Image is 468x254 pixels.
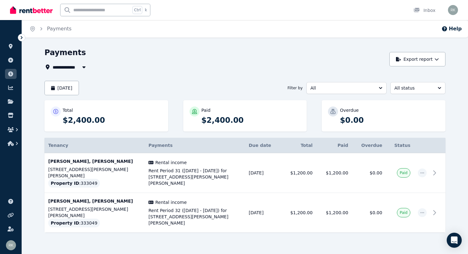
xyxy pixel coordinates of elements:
p: Total [63,107,73,113]
span: $0.00 [370,210,382,215]
td: $1,200.00 [281,193,316,233]
img: RentBetter [10,5,53,15]
th: Due date [245,138,281,153]
button: All [306,82,387,94]
span: Paid [400,170,408,175]
div: : 333049 [48,179,100,188]
span: Paid [400,210,408,215]
p: Overdue [340,107,359,113]
th: Status [386,138,414,153]
span: $0.00 [370,170,382,175]
p: Paid [201,107,211,113]
th: Total [281,138,316,153]
span: Payments [148,143,173,148]
span: Ctrl [133,6,142,14]
span: Property ID [51,180,79,186]
td: $1,200.00 [316,153,352,193]
p: [PERSON_NAME], [PERSON_NAME] [48,198,141,204]
button: [DATE] [44,81,79,95]
p: [STREET_ADDRESS][PERSON_NAME][PERSON_NAME] [48,206,141,219]
span: Rental income [155,199,187,205]
p: $0.00 [340,115,439,125]
div: Open Intercom Messenger [447,233,462,248]
div: Inbox [413,7,435,13]
th: Tenancy [44,138,145,153]
th: Overdue [352,138,386,153]
div: : 333049 [48,219,100,227]
span: Rental income [155,159,187,166]
h1: Payments [44,48,86,58]
span: Rent Period 32 ([DATE] - [DATE]) for [STREET_ADDRESS][PERSON_NAME][PERSON_NAME] [148,207,241,226]
p: $2,400.00 [201,115,301,125]
td: $1,200.00 [281,153,316,193]
nav: Breadcrumb [22,20,79,38]
img: Rajesh Khambhampati [448,5,458,15]
span: Property ID [51,220,79,226]
img: Rajesh Khambhampati [6,240,16,250]
span: All [310,85,374,91]
button: Help [441,25,462,33]
button: All status [390,82,445,94]
p: [PERSON_NAME], [PERSON_NAME] [48,158,141,164]
p: $2,400.00 [63,115,162,125]
span: All status [394,85,433,91]
td: [DATE] [245,153,281,193]
span: Filter by [288,86,303,91]
a: Payments [47,26,71,32]
td: [DATE] [245,193,281,233]
span: Rent Period 31 ([DATE] - [DATE]) for [STREET_ADDRESS][PERSON_NAME][PERSON_NAME] [148,168,241,186]
span: k [145,8,147,13]
td: $1,200.00 [316,193,352,233]
p: [STREET_ADDRESS][PERSON_NAME][PERSON_NAME] [48,166,141,179]
th: Paid [316,138,352,153]
button: Export report [389,52,445,66]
